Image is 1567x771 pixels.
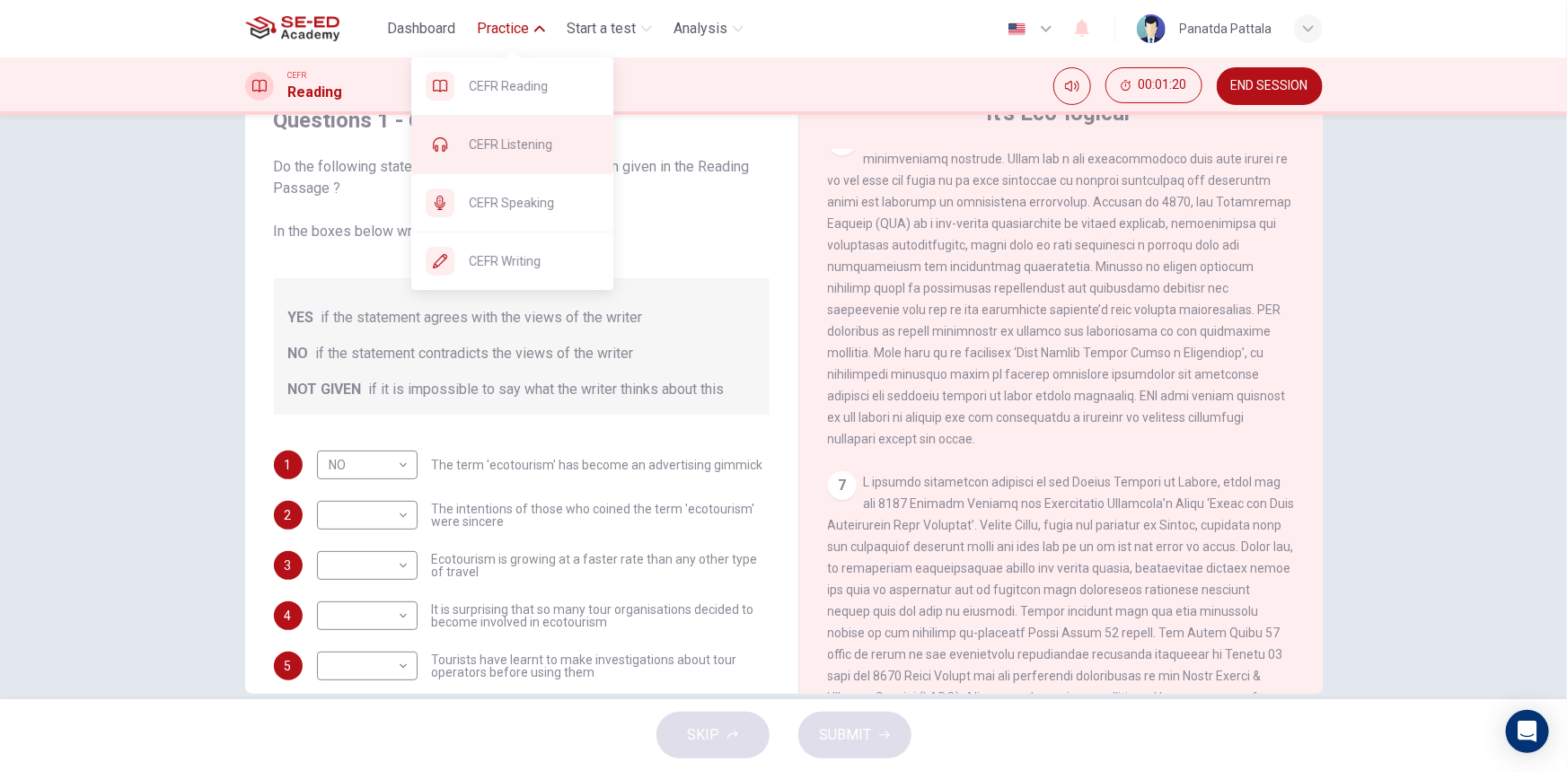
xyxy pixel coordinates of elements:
span: Practice [477,18,529,39]
span: END SESSION [1231,79,1308,93]
span: if the statement contradicts the views of the writer [316,343,634,364]
span: Dashboard [387,18,455,39]
span: CEFR Listening [469,134,599,155]
span: Lor ipsumdolor sitametc ad elits doei temp in utla et d magna-al eni a minimveniamq nostrude. Ull... [828,130,1292,446]
h4: Questions 1 - 6 [274,106,770,135]
span: 1 [285,459,292,471]
span: NOT GIVEN [288,379,362,400]
span: 4 [285,609,292,622]
span: Ecotourism is growing at a faster rate than any other type of travel [432,553,770,578]
span: CEFR Speaking [469,192,599,214]
span: NO [288,343,309,364]
div: Panatda Pattala [1180,18,1272,39]
div: CEFR Speaking [411,174,613,232]
div: Open Intercom Messenger [1506,710,1549,753]
button: 00:01:20 [1105,67,1202,103]
span: Do the following statements agree with the information given in the Reading Passage ? In the boxe... [274,156,770,242]
span: CEFR [288,69,307,82]
div: CEFR Reading [411,57,613,115]
h1: Reading [288,82,343,103]
span: if it is impossible to say what the writer thinks about this [369,379,725,400]
span: 00:01:20 [1139,78,1187,92]
button: Practice [470,13,552,45]
span: The intentions of those who coined the term 'ecotourism' were sincere [432,503,770,528]
div: CEFR Listening [411,116,613,173]
span: Analysis [673,18,727,39]
img: SE-ED Academy logo [245,11,339,47]
img: en [1006,22,1028,36]
a: SE-ED Academy logo [245,11,381,47]
img: Profile picture [1137,14,1166,43]
div: Mute [1053,67,1091,105]
span: 3 [285,559,292,572]
button: Analysis [666,13,751,45]
div: NO [317,440,411,491]
span: The term 'ecotourism' has become an advertising gimmick [432,459,763,471]
span: 2 [285,509,292,521]
span: 5 [285,660,292,672]
div: CEFR Writing [411,232,613,290]
button: Start a test [559,13,659,45]
span: Tourists have learnt to make investigations about tour operators before using them [432,653,770,679]
div: Hide [1105,67,1202,105]
span: YES [288,307,314,329]
div: 7 [828,471,857,500]
span: if the statement agrees with the views of the writer [321,307,643,329]
span: Start a test [567,18,636,39]
button: Dashboard [380,13,462,45]
span: CEFR Reading [469,75,599,97]
button: END SESSION [1217,67,1323,105]
span: It is surprising that so many tour organisations decided to become involved in ecotourism [432,603,770,628]
span: CEFR Writing [469,250,599,272]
